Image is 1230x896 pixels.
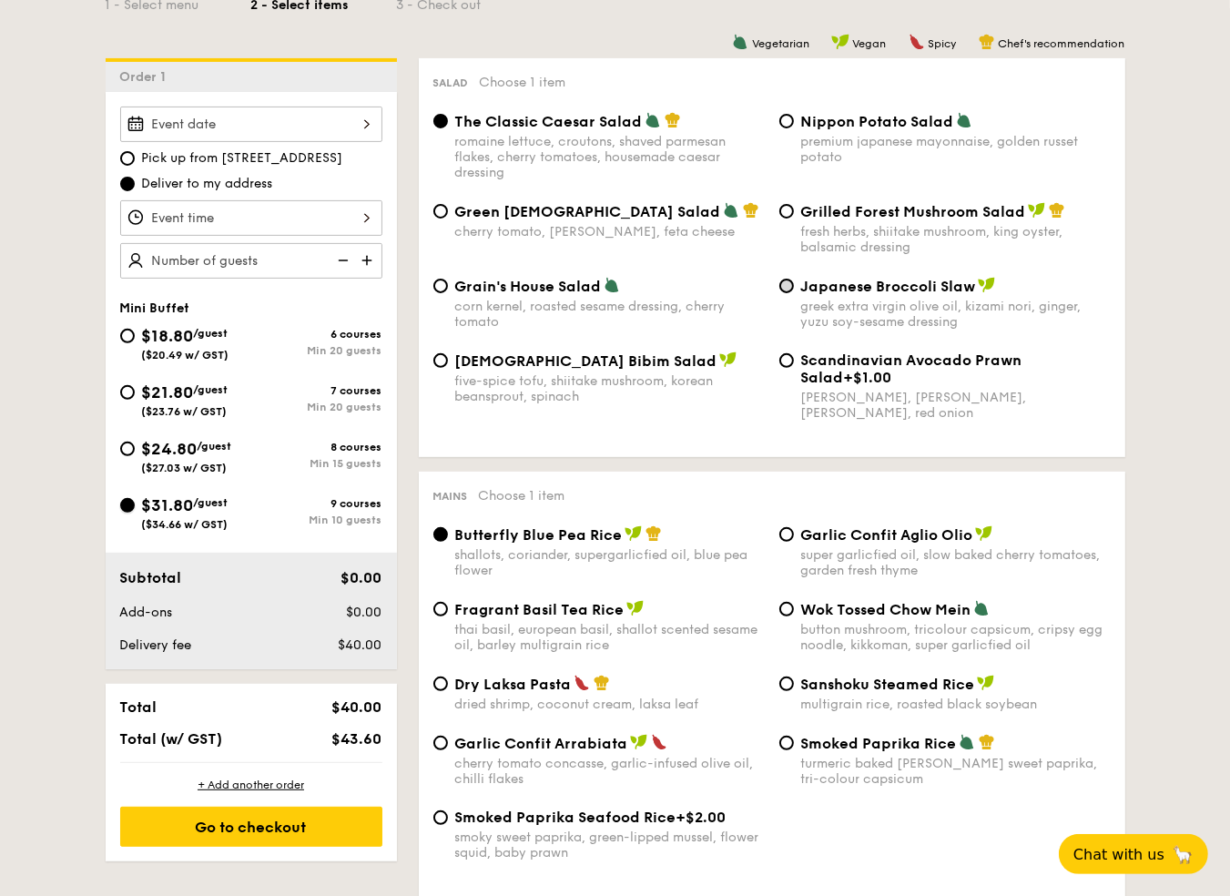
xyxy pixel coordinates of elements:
[331,730,381,748] span: $43.60
[455,697,765,712] div: dried shrimp, coconut cream, laksa leaf
[142,405,228,418] span: ($23.76 w/ GST)
[433,602,448,616] input: Fragrant Basil Tea Ricethai basil, european basil, shallot scented sesame oil, barley multigrain ...
[194,383,229,396] span: /guest
[455,676,572,693] span: Dry Laksa Pasta
[979,734,995,750] img: icon-chef-hat.a58ddaea.svg
[801,735,957,752] span: Smoked Paprika Rice
[120,442,135,456] input: $24.80/guest($27.03 w/ GST)8 coursesMin 15 guests
[455,809,676,826] span: Smoked Paprika Seafood Rice
[975,525,993,542] img: icon-vegan.f8ff3823.svg
[455,134,765,180] div: romaine lettuce, croutons, shaved parmesan flakes, cherry tomatoes, housemade caesar dressing
[1172,844,1194,865] span: 🦙
[120,605,173,620] span: Add-ons
[142,518,229,531] span: ($34.66 w/ GST)
[455,203,721,220] span: Green [DEMOGRAPHIC_DATA] Salad
[328,243,355,278] img: icon-reduce.1d2dbef1.svg
[251,384,382,397] div: 7 courses
[142,326,194,346] span: $18.80
[142,382,194,402] span: $21.80
[433,76,469,89] span: Salad
[120,569,182,586] span: Subtotal
[909,34,925,50] img: icon-spicy.37a8142b.svg
[251,514,382,526] div: Min 10 guests
[732,34,748,50] img: icon-vegetarian.fe4039eb.svg
[455,622,765,653] div: thai basil, european basil, shallot scented sesame oil, barley multigrain rice
[251,457,382,470] div: Min 15 guests
[120,329,135,343] input: $18.80/guest($20.49 w/ GST)6 coursesMin 20 guests
[455,299,765,330] div: corn kernel, roasted sesame dressing, cherry tomato
[142,175,273,193] span: Deliver to my address
[120,730,223,748] span: Total (w/ GST)
[455,224,765,239] div: cherry tomato, [PERSON_NAME], feta cheese
[743,202,759,219] img: icon-chef-hat.a58ddaea.svg
[779,114,794,128] input: Nippon Potato Saladpremium japanese mayonnaise, golden russet potato
[801,203,1026,220] span: Grilled Forest Mushroom Salad
[801,697,1111,712] div: multigrain rice, roasted black soybean
[433,353,448,368] input: [DEMOGRAPHIC_DATA] Bibim Saladfive-spice tofu, shiitake mushroom, korean beansprout, spinach
[120,107,382,142] input: Event date
[120,243,382,279] input: Number of guests
[779,353,794,368] input: Scandinavian Avocado Prawn Salad+$1.00[PERSON_NAME], [PERSON_NAME], [PERSON_NAME], red onion
[142,462,228,474] span: ($27.03 w/ GST)
[120,698,158,716] span: Total
[779,677,794,691] input: Sanshoku Steamed Ricemultigrain rice, roasted black soybean
[433,114,448,128] input: The Classic Caesar Saladromaine lettuce, croutons, shaved parmesan flakes, cherry tomatoes, house...
[1059,834,1208,874] button: Chat with us🦙
[455,113,643,130] span: The Classic Caesar Salad
[455,547,765,578] div: shallots, coriander, supergarlicfied oil, blue pea flower
[120,200,382,236] input: Event time
[120,385,135,400] input: $21.80/guest($23.76 w/ GST)7 coursesMin 20 guests
[120,177,135,191] input: Deliver to my address
[801,390,1111,421] div: [PERSON_NAME], [PERSON_NAME], [PERSON_NAME], red onion
[625,525,643,542] img: icon-vegan.f8ff3823.svg
[455,352,717,370] span: [DEMOGRAPHIC_DATA] Bibim Salad
[455,278,602,295] span: Grain's House Salad
[645,112,661,128] img: icon-vegetarian.fe4039eb.svg
[120,151,135,166] input: Pick up from [STREET_ADDRESS]
[355,243,382,278] img: icon-add.58712e84.svg
[142,349,229,361] span: ($20.49 w/ GST)
[120,807,382,847] div: Go to checkout
[844,369,892,386] span: +$1.00
[433,736,448,750] input: Garlic Confit Arrabiatacherry tomato concasse, garlic-infused olive oil, chilli flakes
[979,34,995,50] img: icon-chef-hat.a58ddaea.svg
[801,113,954,130] span: Nippon Potato Salad
[959,734,975,750] img: icon-vegetarian.fe4039eb.svg
[1049,202,1065,219] img: icon-chef-hat.a58ddaea.svg
[645,525,662,542] img: icon-chef-hat.a58ddaea.svg
[251,401,382,413] div: Min 20 guests
[455,830,765,860] div: smoky sweet paprika, green-lipped mussel, flower squid, baby prawn
[665,112,681,128] img: icon-chef-hat.a58ddaea.svg
[142,439,198,459] span: $24.80
[723,202,739,219] img: icon-vegetarian.fe4039eb.svg
[977,675,995,691] img: icon-vegan.f8ff3823.svg
[630,734,648,750] img: icon-vegan.f8ff3823.svg
[142,149,343,168] span: Pick up from [STREET_ADDRESS]
[455,373,765,404] div: five-spice tofu, shiitake mushroom, korean beansprout, spinach
[433,279,448,293] input: Grain's House Saladcorn kernel, roasted sesame dressing, cherry tomato
[433,810,448,825] input: Smoked Paprika Seafood Rice+$2.00smoky sweet paprika, green-lipped mussel, flower squid, baby prawn
[929,37,957,50] span: Spicy
[433,204,448,219] input: Green [DEMOGRAPHIC_DATA] Saladcherry tomato, [PERSON_NAME], feta cheese
[801,299,1111,330] div: greek extra virgin olive oil, kizami nori, ginger, yuzu soy-sesame dressing
[251,328,382,341] div: 6 courses
[194,496,229,509] span: /guest
[779,527,794,542] input: Garlic Confit Aglio Oliosuper garlicfied oil, slow baked cherry tomatoes, garden fresh thyme
[801,351,1022,386] span: Scandinavian Avocado Prawn Salad
[801,526,973,544] span: Garlic Confit Aglio Olio
[779,204,794,219] input: Grilled Forest Mushroom Saladfresh herbs, shiitake mushroom, king oyster, balsamic dressing
[251,344,382,357] div: Min 20 guests
[251,497,382,510] div: 9 courses
[433,527,448,542] input: Butterfly Blue Pea Riceshallots, coriander, supergarlicfied oil, blue pea flower
[779,736,794,750] input: Smoked Paprika Riceturmeric baked [PERSON_NAME] sweet paprika, tri-colour capsicum
[973,600,990,616] img: icon-vegetarian.fe4039eb.svg
[978,277,996,293] img: icon-vegan.f8ff3823.svg
[1028,202,1046,219] img: icon-vegan.f8ff3823.svg
[198,440,232,453] span: /guest
[433,677,448,691] input: Dry Laksa Pastadried shrimp, coconut cream, laksa leaf
[331,698,381,716] span: $40.00
[779,602,794,616] input: Wok Tossed Chow Meinbutton mushroom, tricolour capsicum, cripsy egg noodle, kikkoman, super garli...
[455,526,623,544] span: Butterfly Blue Pea Rice
[455,601,625,618] span: Fragrant Basil Tea Rice
[1073,846,1164,863] span: Chat with us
